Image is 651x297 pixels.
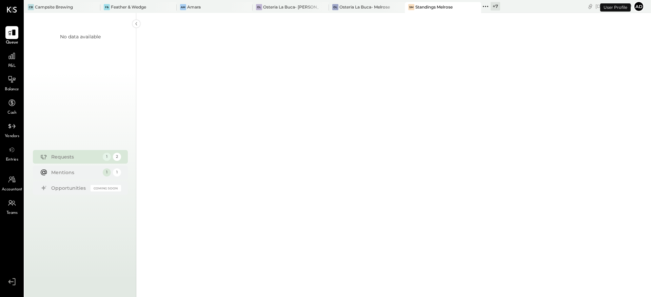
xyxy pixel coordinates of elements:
button: Ad [633,1,644,12]
a: Accountant [0,173,23,193]
div: Osteria La Buca- [PERSON_NAME][GEOGRAPHIC_DATA] [263,4,318,10]
div: Mentions [51,169,99,176]
div: Standings Melrose [415,4,453,10]
span: Balance [5,87,19,93]
div: SM [408,4,414,10]
div: OL [332,4,338,10]
span: Entries [6,157,18,163]
div: Am [180,4,186,10]
div: 1 [103,168,111,177]
a: Cash [0,96,23,116]
div: copy link [587,3,594,10]
span: Vendors [5,133,19,140]
a: Entries [0,143,23,163]
span: Cash [7,110,16,116]
div: Opportunities [51,185,87,191]
div: 1 [113,168,121,177]
div: F& [104,4,110,10]
a: Balance [0,73,23,93]
div: User Profile [600,3,631,12]
span: Queue [6,40,18,46]
a: Queue [0,26,23,46]
div: + 7 [491,2,500,11]
div: Campsite Brewing [35,4,73,10]
div: Feather & Wedge [111,4,146,10]
div: Amara [187,4,201,10]
div: OL [256,4,262,10]
span: Accountant [2,187,22,193]
div: Osteria La Buca- Melrose [339,4,390,10]
div: No data available [60,33,101,40]
div: CB [28,4,34,10]
div: 1 [103,153,111,161]
div: [DATE] [595,3,632,10]
span: Teams [6,210,18,216]
a: Teams [0,197,23,216]
div: 2 [113,153,121,161]
div: Requests [51,153,99,160]
div: Coming Soon [91,185,121,191]
a: P&L [0,50,23,69]
span: P&L [8,63,16,69]
a: Vendors [0,120,23,140]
